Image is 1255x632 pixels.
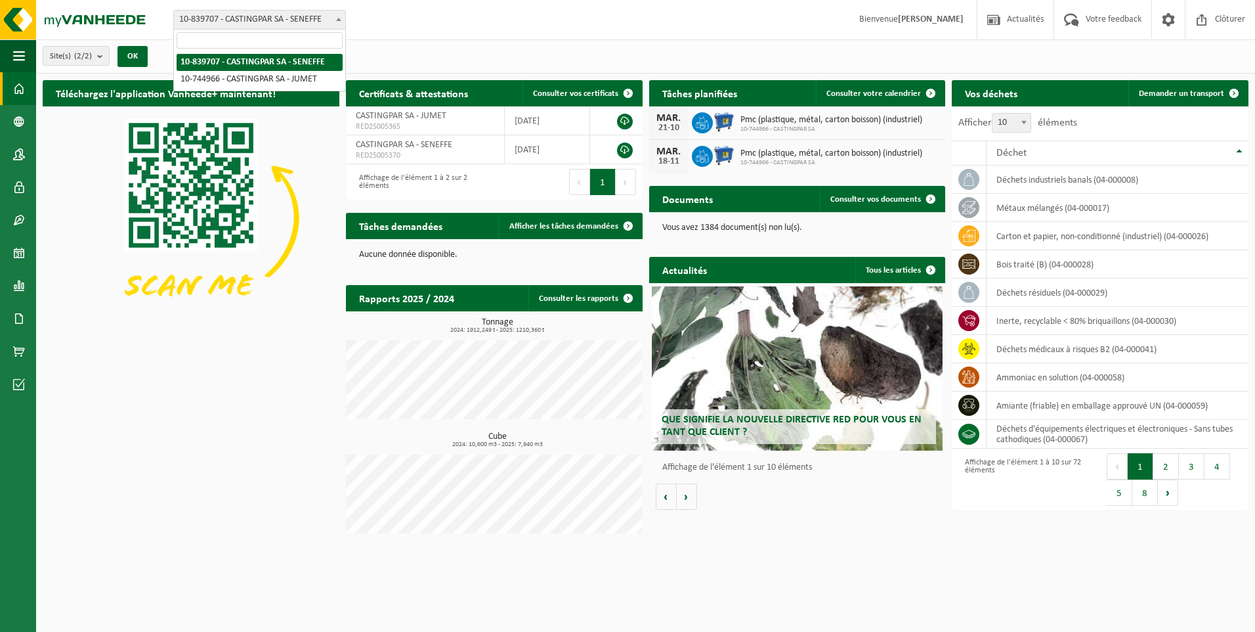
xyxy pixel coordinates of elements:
span: Pmc (plastique, métal, carton boisson) (industriel) [740,115,922,125]
div: 21-10 [656,124,682,133]
button: 1 [1128,453,1153,480]
td: [DATE] [505,135,590,164]
td: déchets industriels banals (04-000008) [987,166,1248,194]
span: Site(s) [50,47,92,66]
h3: Cube [352,432,643,448]
li: 10-839707 - CASTINGPAR SA - SENEFFE [177,54,343,71]
span: Demander un transport [1139,89,1224,98]
td: amiante (friable) en emballage approuvé UN (04-000059) [987,392,1248,420]
a: Consulter votre calendrier [816,80,944,106]
td: carton et papier, non-conditionné (industriel) (04-000026) [987,222,1248,250]
h2: Téléchargez l'application Vanheede+ maintenant! [43,80,289,106]
td: déchets médicaux à risques B2 (04-000041) [987,335,1248,363]
button: Previous [1107,453,1128,480]
a: Que signifie la nouvelle directive RED pour vous en tant que client ? [652,286,943,451]
span: CASTINGPAR SA - SENEFFE [356,140,452,150]
p: Vous avez 1384 document(s) non lu(s). [662,223,933,233]
span: Consulter vos documents [830,195,921,204]
span: RED25005370 [356,150,495,161]
button: Next [616,169,636,195]
li: 10-744966 - CASTINGPAR SA - JUMET [177,71,343,88]
span: Pmc (plastique, métal, carton boisson) (industriel) [740,148,922,159]
button: 3 [1179,453,1204,480]
span: 10-839707 - CASTINGPAR SA - SENEFFE [174,11,345,29]
div: Affichage de l'élément 1 à 2 sur 2 éléments [352,168,488,196]
td: déchets résiduels (04-000029) [987,279,1248,307]
div: MAR. [656,113,682,124]
button: 8 [1132,480,1158,506]
span: CASTINGPAR SA - JUMET [356,111,446,121]
td: déchets d'équipements électriques et électroniques - Sans tubes cathodiques (04-000067) [987,420,1248,449]
span: RED25005365 [356,122,495,132]
span: 10-744966 - CASTINGPAR SA [740,159,922,167]
button: 5 [1107,480,1132,506]
p: Aucune donnée disponible. [359,250,629,260]
button: Previous [569,169,590,195]
span: 2024: 1912,249 t - 2025: 1210,360 t [352,327,643,334]
button: OK [117,46,148,67]
h2: Documents [649,186,726,212]
td: bois traité (B) (04-000028) [987,250,1248,279]
div: Affichage de l'élément 1 à 10 sur 72 éléments [958,452,1094,507]
a: Consulter vos documents [820,186,944,212]
span: Consulter votre calendrier [826,89,921,98]
h2: Actualités [649,257,720,282]
span: 10-839707 - CASTINGPAR SA - SENEFFE [173,10,346,30]
span: 10 [992,113,1031,133]
p: Affichage de l'élément 1 sur 10 éléments [662,463,939,472]
span: Que signifie la nouvelle directive RED pour vous en tant que client ? [662,415,922,438]
span: Consulter vos certificats [533,89,618,98]
span: 2024: 10,600 m3 - 2025: 7,940 m3 [352,441,643,448]
h3: Tonnage [352,318,643,334]
span: Afficher les tâches demandées [509,222,618,231]
div: MAR. [656,147,682,157]
span: 10-744966 - CASTINGPAR SA [740,125,922,133]
h2: Tâches planifiées [649,80,750,106]
a: Consulter les rapports [528,285,641,311]
a: Afficher les tâches demandées [499,213,641,239]
div: 18-11 [656,157,682,166]
button: Next [1158,480,1178,506]
img: Download de VHEPlus App [43,106,339,329]
label: Afficher éléments [958,118,1077,128]
strong: [PERSON_NAME] [898,14,964,24]
button: 1 [590,169,616,195]
td: inerte, recyclable < 80% briquaillons (04-000030) [987,307,1248,335]
a: Consulter vos certificats [522,80,641,106]
td: Ammoniac en solution (04-000058) [987,363,1248,392]
a: Demander un transport [1128,80,1247,106]
h2: Tâches demandées [346,213,456,238]
span: Déchet [996,148,1027,158]
h2: Rapports 2025 / 2024 [346,285,467,311]
h2: Vos déchets [952,80,1031,106]
h2: Certificats & attestations [346,80,481,106]
td: [DATE] [505,106,590,135]
button: Volgende [677,484,697,510]
count: (2/2) [74,52,92,60]
button: 2 [1153,453,1179,480]
img: WB-0660-HPE-BE-01 [713,144,735,166]
button: Site(s)(2/2) [43,46,110,66]
a: Tous les articles [855,257,944,283]
span: 10 [992,114,1031,132]
button: 4 [1204,453,1230,480]
td: métaux mélangés (04-000017) [987,194,1248,222]
img: WB-0660-HPE-BE-01 [713,110,735,133]
button: Vorige [656,484,677,510]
